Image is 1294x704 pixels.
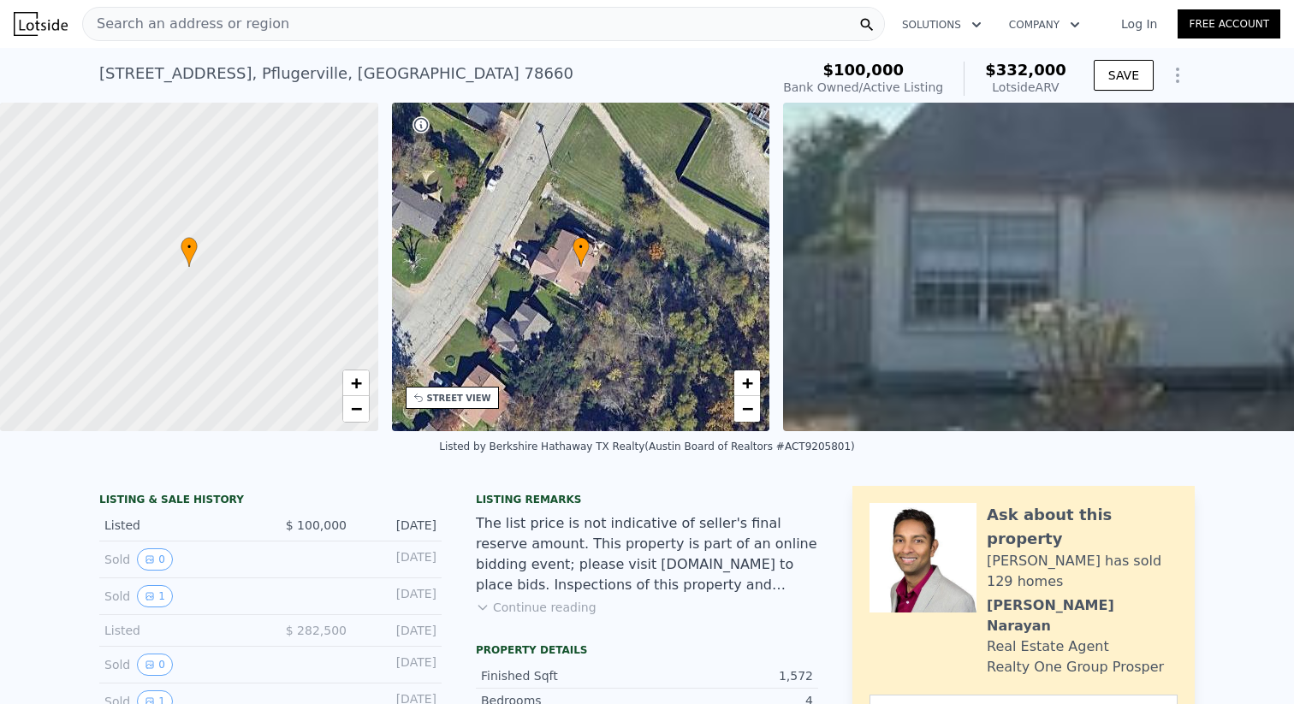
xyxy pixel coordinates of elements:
div: Ask about this property [987,503,1178,551]
a: Zoom out [343,396,369,422]
button: Show Options [1160,58,1195,92]
span: Active Listing [863,80,943,94]
span: • [573,240,590,255]
span: • [181,240,198,255]
div: Sold [104,548,257,571]
div: [PERSON_NAME] Narayan [987,595,1178,636]
div: LISTING & SALE HISTORY [99,493,442,510]
img: Lotside [14,12,68,36]
div: Sold [104,654,257,676]
span: + [350,372,361,393]
a: Free Account [1178,9,1280,38]
div: Listed by Berkshire Hathaway TX Realty (Austin Board of Realtors #ACT9205801) [439,441,855,453]
span: − [742,398,753,419]
div: [PERSON_NAME] has sold 129 homes [987,551,1178,592]
a: Log In [1101,15,1178,33]
span: $100,000 [822,61,904,79]
div: Property details [476,643,818,657]
button: Company [995,9,1094,40]
span: $ 100,000 [286,518,347,532]
div: The list price is not indicative of seller's final reserve amount. This property is part of an on... [476,513,818,595]
div: [DATE] [360,654,436,676]
div: [STREET_ADDRESS] , Pflugerville , [GEOGRAPHIC_DATA] 78660 [99,62,573,86]
div: Listing remarks [476,493,818,506]
button: View historical data [137,654,173,676]
span: $ 282,500 [286,624,347,637]
a: Zoom out [734,396,760,422]
div: Sold [104,585,257,607]
div: 1,572 [647,667,813,684]
button: Solutions [888,9,995,40]
span: $332,000 [985,61,1066,79]
div: [DATE] [360,517,436,534]
a: Zoom in [343,370,369,396]
span: + [742,372,753,393]
button: View historical data [137,548,173,571]
div: Listed [104,517,257,534]
button: Continue reading [476,599,597,616]
div: Listed [104,622,257,639]
div: Lotside ARV [985,79,1066,96]
div: [DATE] [360,548,436,571]
button: View historical data [137,585,173,607]
span: Search an address or region [83,14,289,34]
button: SAVE [1094,60,1154,91]
a: Zoom in [734,370,760,396]
div: Finished Sqft [481,667,647,684]
div: [DATE] [360,585,436,607]
div: STREET VIEW [427,392,491,405]
span: − [350,398,361,419]
div: • [181,237,198,267]
span: Bank Owned / [783,80,863,94]
div: • [573,237,590,267]
div: Realty One Group Prosper [987,657,1164,677]
div: [DATE] [360,622,436,639]
div: Real Estate Agent [987,636,1109,657]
